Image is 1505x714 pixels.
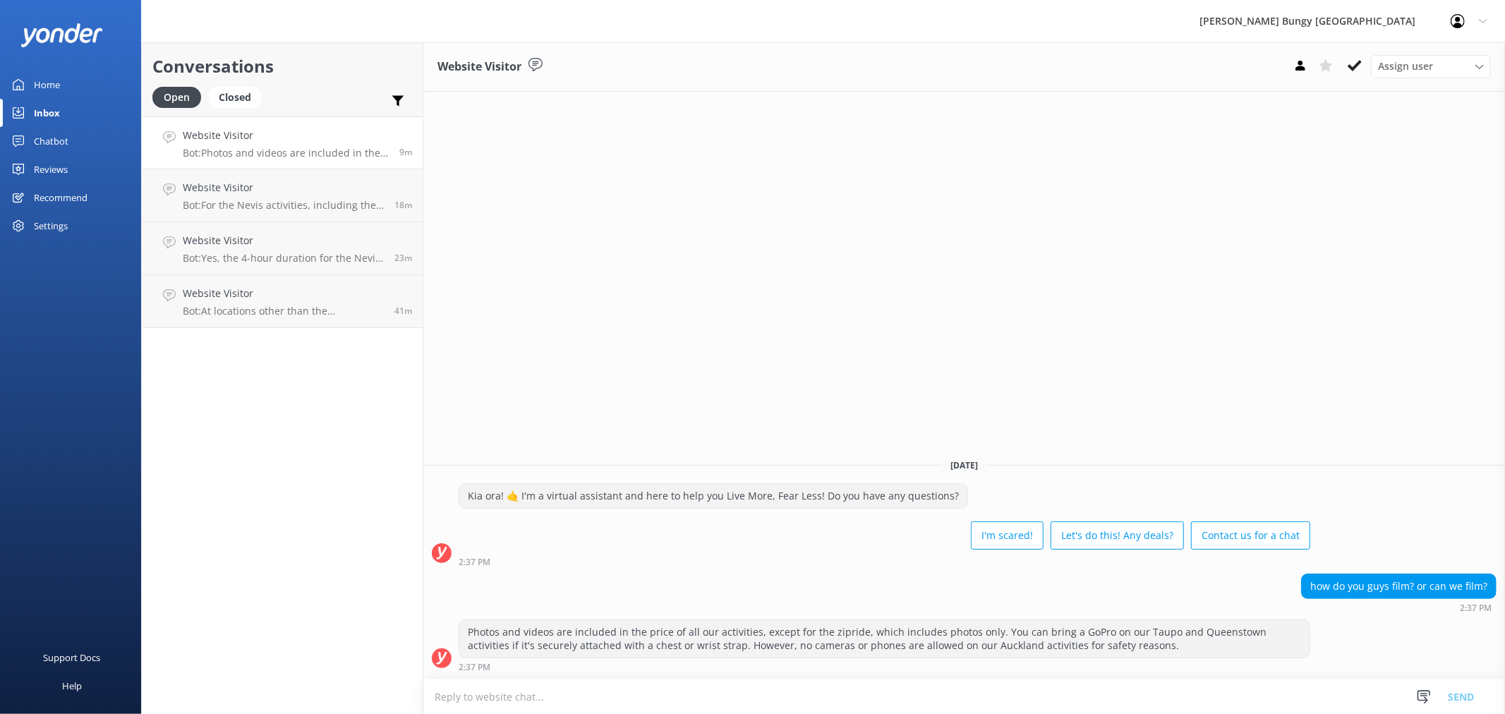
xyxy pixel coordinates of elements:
[394,305,412,317] span: 02:05pm 17-Aug-2025 (UTC +12:00) Pacific/Auckland
[183,147,389,159] p: Bot: Photos and videos are included in the price of all our activities, except for the zipride, w...
[208,89,269,104] a: Closed
[183,180,384,195] h4: Website Visitor
[1460,604,1492,612] strong: 2:37 PM
[1378,59,1433,74] span: Assign user
[459,558,490,567] strong: 2:37 PM
[1302,574,1496,598] div: how do you guys film? or can we film?
[152,53,412,80] h2: Conversations
[183,199,384,212] p: Bot: For the Nevis activities, including the Nevis Bungy and Nevis Swing, you should allow 4 hour...
[183,305,384,317] p: Bot: At locations other than the [GEOGRAPHIC_DATA], [GEOGRAPHIC_DATA], and Auckland Bungy, a body...
[152,87,201,108] div: Open
[34,127,68,155] div: Chatbot
[34,212,68,240] div: Settings
[459,484,967,508] div: Kia ora! 🤙 I'm a virtual assistant and here to help you Live More, Fear Less! Do you have any que...
[399,146,412,158] span: 02:37pm 17-Aug-2025 (UTC +12:00) Pacific/Auckland
[459,662,1310,672] div: 02:37pm 17-Aug-2025 (UTC +12:00) Pacific/Auckland
[437,58,521,76] h3: Website Visitor
[183,286,384,301] h4: Website Visitor
[394,252,412,264] span: 02:23pm 17-Aug-2025 (UTC +12:00) Pacific/Auckland
[34,155,68,183] div: Reviews
[459,557,1310,567] div: 02:37pm 17-Aug-2025 (UTC +12:00) Pacific/Auckland
[459,663,490,672] strong: 2:37 PM
[1301,603,1497,612] div: 02:37pm 17-Aug-2025 (UTC +12:00) Pacific/Auckland
[183,252,384,265] p: Bot: Yes, the 4-hour duration for the Nevis Bungy Jump includes transport from [GEOGRAPHIC_DATA] ...
[183,233,384,248] h4: Website Visitor
[152,89,208,104] a: Open
[62,672,82,700] div: Help
[394,199,412,211] span: 02:28pm 17-Aug-2025 (UTC +12:00) Pacific/Auckland
[208,87,262,108] div: Closed
[34,99,60,127] div: Inbox
[942,459,986,471] span: [DATE]
[34,71,60,99] div: Home
[971,521,1044,550] button: I'm scared!
[183,128,389,143] h4: Website Visitor
[142,222,423,275] a: Website VisitorBot:Yes, the 4-hour duration for the Nevis Bungy Jump includes transport from [GEO...
[142,275,423,328] a: Website VisitorBot:At locations other than the [GEOGRAPHIC_DATA], [GEOGRAPHIC_DATA], and Auckland...
[142,169,423,222] a: Website VisitorBot:For the Nevis activities, including the Nevis Bungy and Nevis Swing, you shoul...
[44,643,101,672] div: Support Docs
[21,23,102,47] img: yonder-white-logo.png
[1191,521,1310,550] button: Contact us for a chat
[1051,521,1184,550] button: Let's do this! Any deals?
[459,620,1310,658] div: Photos and videos are included in the price of all our activities, except for the zipride, which ...
[1371,55,1491,78] div: Assign User
[34,183,87,212] div: Recommend
[142,116,423,169] a: Website VisitorBot:Photos and videos are included in the price of all our activities, except for ...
